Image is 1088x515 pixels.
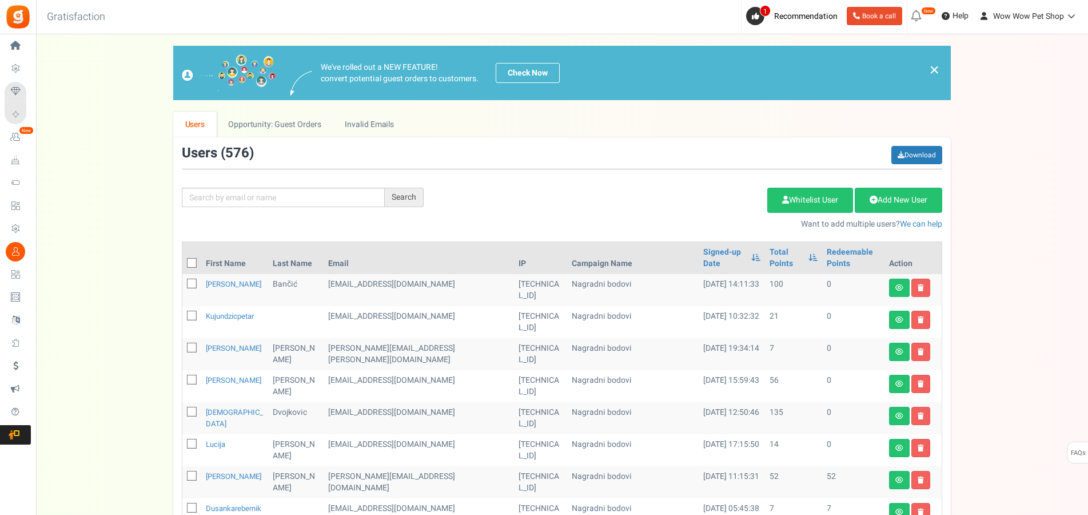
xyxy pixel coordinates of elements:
i: View details [895,477,903,484]
td: Nagradni bodovi [567,402,699,434]
td: [DATE] 14:11:33 [699,274,765,306]
td: 0 [822,274,884,306]
td: Nagradni bodovi [567,370,699,402]
i: View details [895,284,903,291]
img: Gratisfaction [5,4,31,30]
a: 1 Recommendation [746,7,842,25]
td: [EMAIL_ADDRESS][DOMAIN_NAME] [324,434,515,466]
td: 21 [765,306,822,338]
em: New [19,126,34,134]
a: × [929,63,939,77]
td: [TECHNICAL_ID] [514,370,567,402]
td: [TECHNICAL_ID] [514,402,567,434]
span: Help [950,10,969,22]
td: [PERSON_NAME] [268,434,323,466]
td: 52 [822,466,884,498]
td: Nagradni bodovi [567,306,699,338]
td: [TECHNICAL_ID] [514,338,567,370]
td: [DATE] 15:59:43 [699,370,765,402]
a: Check Now [496,63,560,83]
i: Delete user [918,477,924,484]
td: Nagradni bodovi [567,434,699,466]
i: Delete user [918,284,924,291]
span: Wow Wow Pet Shop [993,10,1064,22]
a: Add New User [855,188,942,213]
span: Recommendation [774,10,838,22]
a: Download [891,146,942,164]
a: [PERSON_NAME] [206,279,261,290]
td: customer [324,370,515,402]
div: Search [385,188,424,207]
td: [PERSON_NAME] [268,338,323,370]
td: [PERSON_NAME] [268,466,323,498]
span: FAQs [1070,442,1086,464]
td: customer [324,306,515,338]
a: Lucija [206,439,225,450]
span: 1 [760,5,771,17]
td: 56 [765,370,822,402]
a: kujundzicpetar [206,311,254,322]
a: [PERSON_NAME] [206,343,261,354]
p: Want to add multiple users? [441,219,942,230]
i: View details [895,348,903,355]
i: View details [895,316,903,323]
i: Delete user [918,413,924,419]
td: [EMAIL_ADDRESS][DOMAIN_NAME] [324,274,515,306]
a: Signed-up Date [703,247,746,270]
a: [DEMOGRAPHIC_DATA] [206,407,263,429]
a: Invalid Emails [333,112,406,137]
td: Bančić [268,274,323,306]
td: 0 [822,434,884,466]
td: [PERSON_NAME][EMAIL_ADDRESS][DOMAIN_NAME] [324,466,515,498]
span: 576 [225,143,249,163]
th: IP [514,242,567,274]
a: New [5,128,31,147]
i: Delete user [918,348,924,355]
td: [PERSON_NAME] [268,370,323,402]
a: Opportunity: Guest Orders [217,112,333,137]
a: Redeemable Points [827,247,880,270]
a: Total Points [770,247,803,270]
p: We've rolled out a NEW FEATURE! convert potential guest orders to customers. [321,62,479,85]
td: Nagradni bodovi [567,274,699,306]
td: 14 [765,434,822,466]
i: Delete user [918,445,924,451]
td: [TECHNICAL_ID] [514,274,567,306]
td: Nagradni bodovi [567,338,699,370]
a: [PERSON_NAME] [206,375,261,386]
td: Dvojkovic [268,402,323,434]
th: First Name [201,242,268,274]
a: Users [173,112,217,137]
i: View details [895,413,903,419]
a: Whitelist User [767,188,853,213]
td: [TECHNICAL_ID] [514,434,567,466]
th: Email [324,242,515,274]
td: [DATE] 19:34:14 [699,338,765,370]
td: 135 [765,402,822,434]
i: View details [895,381,903,387]
td: 100 [765,274,822,306]
a: Help [937,7,973,25]
td: [TECHNICAL_ID] [514,466,567,498]
td: 0 [822,370,884,402]
td: 52 [765,466,822,498]
td: [TECHNICAL_ID] [514,306,567,338]
td: [DATE] 17:15:50 [699,434,765,466]
h3: Gratisfaction [34,6,118,29]
h3: Users ( ) [182,146,254,161]
td: customer [324,402,515,434]
a: Book a call [847,7,902,25]
td: 0 [822,402,884,434]
td: 7 [765,338,822,370]
em: New [921,7,936,15]
td: customer [324,338,515,370]
th: Action [884,242,942,274]
td: [DATE] 10:32:32 [699,306,765,338]
img: images [182,54,276,92]
td: 0 [822,306,884,338]
i: Delete user [918,381,924,387]
i: Delete user [918,316,924,323]
td: Nagradni bodovi [567,466,699,498]
a: We can help [900,218,942,230]
td: 0 [822,338,884,370]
